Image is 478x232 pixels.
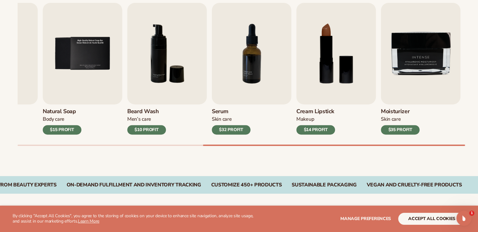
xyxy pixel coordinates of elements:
[211,182,282,188] div: CUSTOMIZE 450+ PRODUCTS
[43,125,81,135] div: $15 PROFIT
[381,116,420,123] div: Skin Care
[296,116,335,123] div: Makeup
[398,213,465,225] button: accept all cookies
[78,218,99,224] a: Learn More
[127,125,166,135] div: $10 PROFIT
[13,213,261,224] p: By clicking "Accept All Cookies", you agree to the storing of cookies on your device to enhance s...
[340,213,391,225] button: Manage preferences
[43,116,81,123] div: Body Care
[67,182,201,188] div: On-Demand Fulfillment and Inventory Tracking
[43,108,81,115] h3: Natural Soap
[456,211,471,226] iframe: Intercom live chat
[296,3,376,135] a: 8 / 9
[296,125,335,135] div: $14 PROFIT
[469,211,474,216] span: 1
[381,125,420,135] div: $35 PROFIT
[212,125,250,135] div: $32 PROFIT
[127,116,166,123] div: Men’s Care
[212,108,250,115] h3: Serum
[292,182,356,188] div: SUSTAINABLE PACKAGING
[296,108,335,115] h3: Cream Lipstick
[43,3,122,135] a: 5 / 9
[381,108,420,115] h3: Moisturizer
[212,3,291,135] a: 7 / 9
[381,3,460,135] a: 9 / 9
[212,116,250,123] div: Skin Care
[127,108,166,115] h3: Beard Wash
[127,3,207,135] a: 6 / 9
[366,182,462,188] div: VEGAN AND CRUELTY-FREE PRODUCTS
[340,216,391,222] span: Manage preferences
